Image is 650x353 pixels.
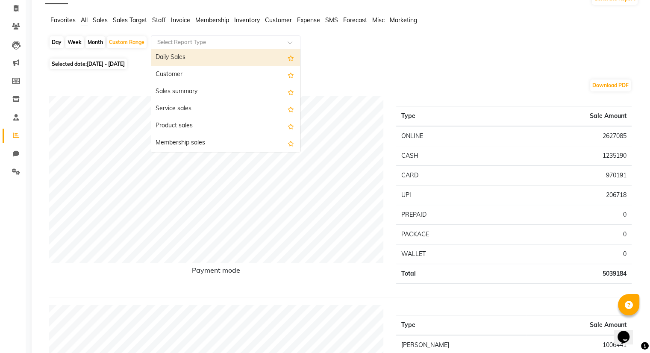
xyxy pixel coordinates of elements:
td: CARD [396,166,501,185]
span: Marketing [390,16,417,24]
td: 0 [502,205,632,225]
span: [DATE] - [DATE] [87,61,125,67]
span: Forecast [343,16,367,24]
div: Daily Sales [151,49,300,66]
span: Add this report to Favorites List [288,70,294,80]
span: Sales [93,16,108,24]
th: Type [396,106,501,126]
span: Favorites [50,16,76,24]
iframe: chat widget [614,319,641,344]
span: Selected date: [50,59,127,69]
div: Custom Range [107,36,147,48]
td: 5039184 [502,264,632,284]
td: Total [396,264,501,284]
td: 0 [502,225,632,244]
div: Product sales [151,118,300,135]
div: Membership sales [151,135,300,152]
td: PACKAGE [396,225,501,244]
span: Membership [195,16,229,24]
div: Service sales [151,100,300,118]
ng-dropdown-panel: Options list [151,49,300,152]
button: Download PDF [590,79,631,91]
span: Staff [152,16,166,24]
span: Customer [265,16,292,24]
td: 206718 [502,185,632,205]
div: Customer [151,66,300,83]
th: Type [396,315,526,335]
span: All [81,16,88,24]
span: Misc [372,16,385,24]
td: ONLINE [396,126,501,146]
span: Sales Target [113,16,147,24]
span: Add this report to Favorites List [288,138,294,148]
span: Inventory [234,16,260,24]
th: Sale Amount [526,315,632,335]
td: PREPAID [396,205,501,225]
th: Sale Amount [502,106,632,126]
span: Add this report to Favorites List [288,104,294,114]
div: Week [65,36,84,48]
h6: Payment mode [49,266,383,278]
td: 2627085 [502,126,632,146]
span: Invoice [171,16,190,24]
div: Month [85,36,105,48]
td: CASH [396,146,501,166]
span: Add this report to Favorites List [288,53,294,63]
td: UPI [396,185,501,205]
div: Sales summary [151,83,300,100]
td: 970191 [502,166,632,185]
span: Expense [297,16,320,24]
td: 0 [502,244,632,264]
td: WALLET [396,244,501,264]
div: Day [50,36,64,48]
span: SMS [325,16,338,24]
td: 1235190 [502,146,632,166]
span: Add this report to Favorites List [288,121,294,131]
span: Add this report to Favorites List [288,87,294,97]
